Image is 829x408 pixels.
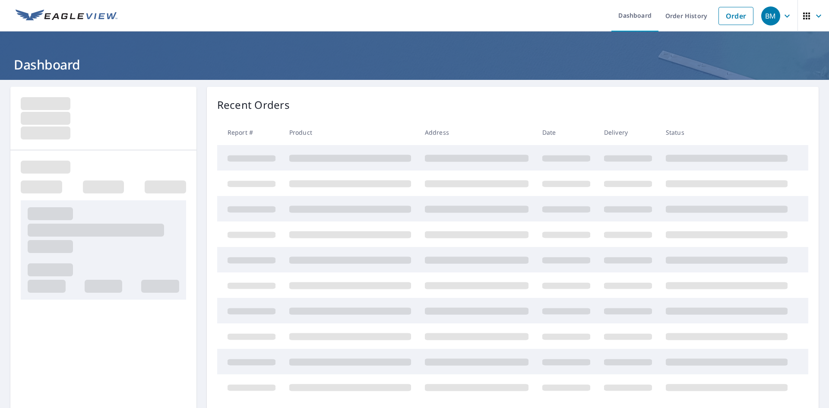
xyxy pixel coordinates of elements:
th: Address [418,120,535,145]
img: EV Logo [16,9,117,22]
h1: Dashboard [10,56,819,73]
th: Date [535,120,597,145]
th: Report # [217,120,282,145]
div: BM [761,6,780,25]
th: Product [282,120,418,145]
th: Delivery [597,120,659,145]
p: Recent Orders [217,97,290,113]
th: Status [659,120,794,145]
a: Order [718,7,753,25]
